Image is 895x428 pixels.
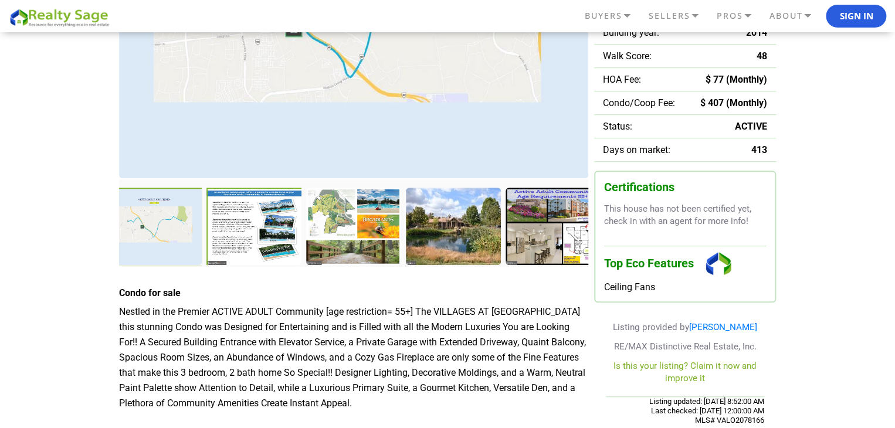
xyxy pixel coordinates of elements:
span: HOA Fee: [603,74,641,85]
span: 2014 [746,27,767,38]
div: Listing updated: Last checked: [606,396,764,425]
p: This house has not been certified yet, check in with an agent for more info! [604,203,766,228]
span: Building year: [603,27,659,38]
h3: Certifications [604,181,766,194]
span: [DATE] 12:00:00 AM [698,406,764,415]
span: Status: [603,121,632,132]
span: Listing provided by [613,322,757,332]
a: PROS [713,6,766,26]
span: MLS# VALO2078166 [695,416,764,424]
span: Condo/Coop Fee: [603,97,675,108]
span: RE/MAX Distinctive Real Estate, Inc. [614,341,757,352]
span: 413 [751,144,767,155]
a: Is this your listing? Claim it now and improve it [613,361,757,383]
span: $ 77 (Monthly) [706,74,767,85]
span: [DATE] 8:52:00 AM [702,397,764,406]
button: Sign In [826,5,886,28]
span: ACTIVE [735,121,767,132]
img: REALTY SAGE [9,7,114,28]
span: Walk Score: [603,50,652,62]
div: Ceiling Fans [604,281,766,293]
span: Days on market: [603,144,670,155]
h3: Top Eco Features [604,246,766,281]
a: ABOUT [766,6,826,26]
a: BUYERS [581,6,645,26]
a: SELLERS [645,6,713,26]
span: $ 407 (Monthly) [700,97,767,108]
span: 48 [757,50,767,62]
a: [PERSON_NAME] [689,322,757,332]
h4: Condo for sale [119,287,588,298]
